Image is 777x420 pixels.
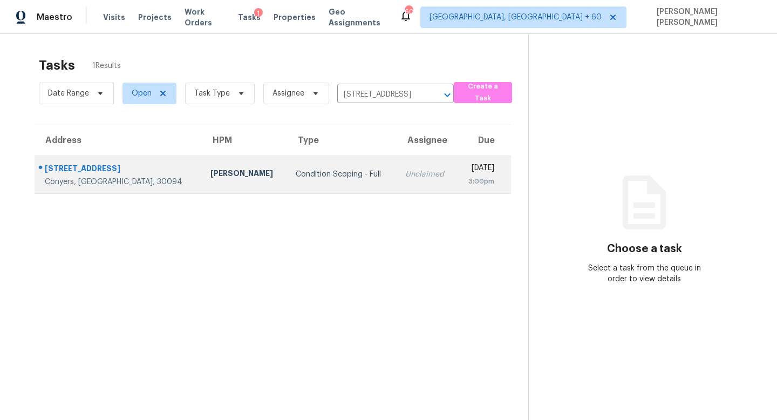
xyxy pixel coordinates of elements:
span: Tasks [238,13,261,21]
button: Open [440,87,455,103]
span: 1 Results [92,60,121,71]
span: Date Range [48,88,89,99]
span: [GEOGRAPHIC_DATA], [GEOGRAPHIC_DATA] + 60 [430,12,602,23]
span: Assignee [272,88,304,99]
div: 1 [254,8,263,19]
span: Properties [274,12,316,23]
span: [PERSON_NAME] [PERSON_NAME] [652,6,761,28]
span: Projects [138,12,172,23]
th: Assignee [397,125,456,155]
span: Work Orders [185,6,225,28]
div: [DATE] [465,162,494,176]
div: Unclaimed [405,169,448,180]
h3: Choose a task [607,243,682,254]
span: Create a Task [459,80,507,105]
th: Address [35,125,202,155]
span: Visits [103,12,125,23]
div: [PERSON_NAME] [210,168,278,181]
th: Due [456,125,511,155]
div: 3:00pm [465,176,494,187]
h2: Tasks [39,60,75,71]
div: [STREET_ADDRESS] [45,163,193,177]
div: Select a task from the queue in order to view details [587,263,702,284]
span: Geo Assignments [329,6,386,28]
div: 608 [405,6,412,17]
div: Condition Scoping - Full [296,169,388,180]
input: Search by address [337,86,424,103]
span: Task Type [194,88,230,99]
div: Conyers, [GEOGRAPHIC_DATA], 30094 [45,177,193,187]
span: Maestro [37,12,72,23]
span: Open [132,88,152,99]
th: Type [287,125,397,155]
th: HPM [202,125,287,155]
button: Create a Task [454,82,512,103]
